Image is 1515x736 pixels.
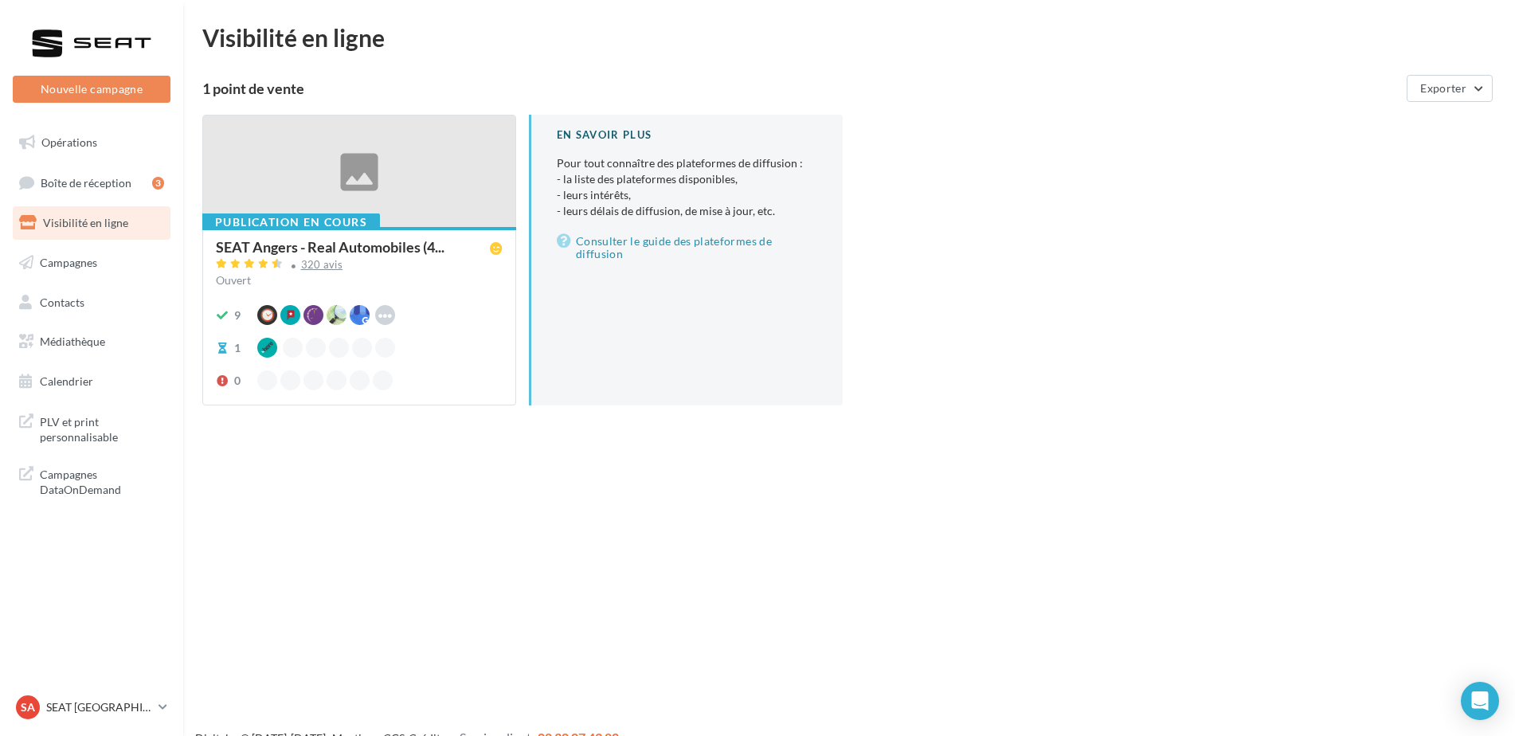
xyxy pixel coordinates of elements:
[557,232,817,264] a: Consulter le guide des plateformes de diffusion
[43,216,128,229] span: Visibilité en ligne
[234,373,241,389] div: 0
[41,175,131,189] span: Boîte de réception
[557,127,817,143] div: En savoir plus
[1420,81,1466,95] span: Exporter
[40,256,97,269] span: Campagnes
[1461,682,1499,720] div: Open Intercom Messenger
[10,325,174,358] a: Médiathèque
[557,171,817,187] li: - la liste des plateformes disponibles,
[1407,75,1493,102] button: Exporter
[10,206,174,240] a: Visibilité en ligne
[301,260,343,270] div: 320 avis
[10,246,174,280] a: Campagnes
[46,699,152,715] p: SEAT [GEOGRAPHIC_DATA]
[216,240,444,254] span: SEAT Angers - Real Automobiles (4...
[41,135,97,149] span: Opérations
[152,177,164,190] div: 3
[10,126,174,159] a: Opérations
[234,307,241,323] div: 9
[40,335,105,348] span: Médiathèque
[202,25,1496,49] div: Visibilité en ligne
[10,166,174,200] a: Boîte de réception3
[40,464,164,498] span: Campagnes DataOnDemand
[202,213,380,231] div: Publication en cours
[557,203,817,219] li: - leurs délais de diffusion, de mise à jour, etc.
[13,76,170,103] button: Nouvelle campagne
[216,273,251,287] span: Ouvert
[13,692,170,722] a: SA SEAT [GEOGRAPHIC_DATA]
[216,256,503,276] a: 320 avis
[10,365,174,398] a: Calendrier
[40,411,164,445] span: PLV et print personnalisable
[40,374,93,388] span: Calendrier
[10,286,174,319] a: Contacts
[234,340,241,356] div: 1
[40,295,84,308] span: Contacts
[557,155,817,219] p: Pour tout connaître des plateformes de diffusion :
[21,699,35,715] span: SA
[10,405,174,452] a: PLV et print personnalisable
[10,457,174,504] a: Campagnes DataOnDemand
[202,81,1400,96] div: 1 point de vente
[557,187,817,203] li: - leurs intérêts,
